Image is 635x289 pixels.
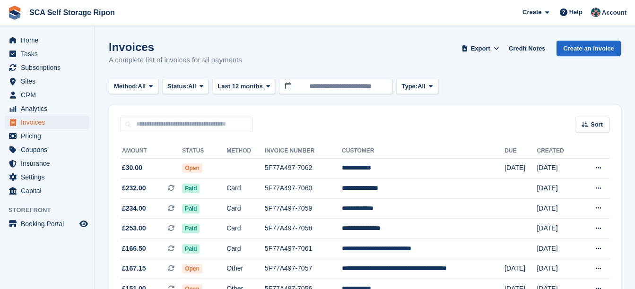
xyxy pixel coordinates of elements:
th: Due [505,144,537,159]
td: Card [226,178,265,199]
a: Preview store [78,218,89,229]
td: 5F77A497-7060 [265,178,342,199]
span: Insurance [21,157,78,170]
span: Type: [401,82,418,91]
a: menu [5,170,89,184]
span: Open [182,264,202,273]
span: Paid [182,204,200,213]
span: All [138,82,146,91]
span: £234.00 [122,204,146,213]
a: menu [5,157,89,170]
span: CRM [21,88,78,102]
span: Subscriptions [21,61,78,74]
span: Paid [182,184,200,193]
td: 5F77A497-7061 [265,239,342,259]
th: Created [537,144,579,159]
td: 5F77A497-7059 [265,198,342,219]
span: £30.00 [122,163,142,173]
span: Settings [21,170,78,184]
td: [DATE] [537,219,579,239]
a: Credit Notes [505,41,549,56]
td: 5F77A497-7058 [265,219,342,239]
td: Card [226,219,265,239]
td: [DATE] [537,198,579,219]
span: Pricing [21,129,78,143]
td: 5F77A497-7057 [265,259,342,279]
th: Customer [342,144,505,159]
a: menu [5,75,89,88]
th: Invoice Number [265,144,342,159]
span: £232.00 [122,183,146,193]
button: Export [460,41,501,56]
span: Sort [591,120,603,129]
span: Analytics [21,102,78,115]
span: Capital [21,184,78,197]
span: Export [471,44,490,53]
span: Open [182,163,202,173]
a: menu [5,217,89,230]
a: Create an Invoice [557,41,621,56]
span: Status: [167,82,188,91]
span: Help [569,8,583,17]
a: menu [5,129,89,143]
img: stora-icon-8386f47178a22dfd0bd8f6a31ec36ba5ce8667c1dd55bd0f319d3a0aa187defe.svg [8,6,22,20]
span: Tasks [21,47,78,60]
a: menu [5,102,89,115]
td: 5F77A497-7062 [265,158,342,178]
a: menu [5,116,89,129]
td: [DATE] [537,259,579,279]
p: A complete list of invoices for all payments [109,55,242,66]
a: menu [5,184,89,197]
td: [DATE] [505,158,537,178]
button: Last 12 months [212,79,275,94]
th: Amount [120,144,182,159]
span: Storefront [9,205,94,215]
th: Status [182,144,226,159]
span: Create [522,8,541,17]
a: SCA Self Storage Ripon [26,5,119,20]
h1: Invoices [109,41,242,53]
span: £167.15 [122,263,146,273]
th: Method [226,144,265,159]
td: Card [226,198,265,219]
td: [DATE] [537,239,579,259]
a: menu [5,143,89,156]
span: Invoices [21,116,78,129]
button: Status: All [162,79,209,94]
td: [DATE] [537,178,579,199]
td: Other [226,259,265,279]
span: All [188,82,196,91]
span: All [418,82,426,91]
span: Last 12 months [217,82,262,91]
button: Type: All [396,79,438,94]
button: Method: All [109,79,158,94]
td: [DATE] [537,158,579,178]
span: Method: [114,82,138,91]
span: Coupons [21,143,78,156]
a: menu [5,34,89,47]
a: menu [5,88,89,102]
span: £253.00 [122,223,146,233]
span: Account [602,8,626,17]
td: [DATE] [505,259,537,279]
a: menu [5,61,89,74]
span: Paid [182,224,200,233]
span: £166.50 [122,244,146,254]
span: Booking Portal [21,217,78,230]
span: Sites [21,75,78,88]
td: Card [226,239,265,259]
a: menu [5,47,89,60]
span: Paid [182,244,200,254]
span: Home [21,34,78,47]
